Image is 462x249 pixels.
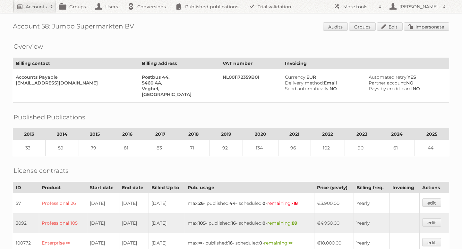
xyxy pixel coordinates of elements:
[285,86,329,92] span: Send automatically:
[13,193,39,213] td: 57
[267,200,298,206] span: remaining:
[142,92,215,97] div: [GEOGRAPHIC_DATA]
[149,213,185,233] td: [DATE]
[13,140,46,156] td: 33
[111,129,144,140] th: 2016
[419,182,449,193] th: Actions
[198,200,204,206] strong: 26
[354,213,389,233] td: Yearly
[314,193,354,213] td: €3.900,00
[45,129,79,140] th: 2014
[285,86,361,92] div: NO
[229,200,236,206] strong: 44
[198,240,202,246] strong: ∞
[39,193,87,213] td: Professional 26
[26,4,47,10] h2: Accounts
[285,80,361,86] div: Email
[369,80,444,86] div: NO
[349,22,376,31] a: Groups
[13,182,39,193] th: ID
[379,140,415,156] td: 61
[415,129,449,140] th: 2025
[369,74,444,80] div: YES
[422,198,441,207] a: edit
[79,129,111,140] th: 2015
[13,213,39,233] td: 3092
[285,74,306,80] span: Currency:
[354,182,389,193] th: Billing freq.
[292,200,298,206] strong: -18
[139,58,220,69] th: Billing address
[111,140,144,156] td: 81
[13,112,85,122] h2: Published Publications
[259,240,262,246] strong: 0
[369,74,407,80] span: Automated retry:
[177,129,210,140] th: 2018
[267,220,297,226] span: remaining:
[149,193,185,213] td: [DATE]
[398,4,440,10] h2: [PERSON_NAME]
[185,182,314,193] th: Pub. usage
[231,220,236,226] strong: 16
[369,80,406,86] span: Partner account:
[311,140,345,156] td: 102
[119,193,149,213] td: [DATE]
[379,129,415,140] th: 2024
[343,4,375,10] h2: More tools
[149,182,185,193] th: Billed Up to
[282,58,449,69] th: Invoicing
[210,140,243,156] td: 92
[142,80,215,86] div: 5460 AA,
[79,140,111,156] td: 79
[220,69,282,103] td: NL001172359B01
[377,22,403,31] a: Edit
[354,193,389,213] td: Yearly
[369,86,444,92] div: NO
[285,74,361,80] div: EUR
[144,140,177,156] td: 83
[345,129,379,140] th: 2023
[288,240,293,246] strong: ∞
[389,182,419,193] th: Invoicing
[278,140,311,156] td: 96
[262,220,266,226] strong: 0
[422,218,441,227] a: edit
[210,129,243,140] th: 2019
[220,58,282,69] th: VAT number
[87,182,119,193] th: Start date
[404,22,449,31] a: Impersonate
[264,240,293,246] span: remaining:
[243,129,278,140] th: 2020
[87,213,119,233] td: [DATE]
[415,140,449,156] td: 44
[185,193,314,213] td: max: - published: - scheduled: -
[243,140,278,156] td: 134
[323,22,348,31] a: Audits
[185,213,314,233] td: max: - published: - scheduled: -
[13,22,449,32] h1: Account 58: Jumbo Supermarkten BV
[13,58,139,69] th: Billing contact
[39,182,87,193] th: Product
[39,213,87,233] td: Professional 105
[13,166,69,175] h2: License contracts
[345,140,379,156] td: 90
[13,42,43,51] h2: Overview
[142,74,215,80] div: Postbus 44,
[292,220,297,226] strong: 89
[177,140,210,156] td: 71
[45,140,79,156] td: 59
[87,193,119,213] td: [DATE]
[16,74,134,80] div: Accounts Payable
[228,240,233,246] strong: 16
[369,86,413,92] span: Pays by credit card:
[119,182,149,193] th: End date
[278,129,311,140] th: 2021
[16,80,134,86] div: [EMAIL_ADDRESS][DOMAIN_NAME]
[422,238,441,246] a: edit
[314,213,354,233] td: €4.950,00
[142,86,215,92] div: Veghel,
[314,182,354,193] th: Price (yearly)
[144,129,177,140] th: 2017
[198,220,206,226] strong: 105
[13,129,46,140] th: 2013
